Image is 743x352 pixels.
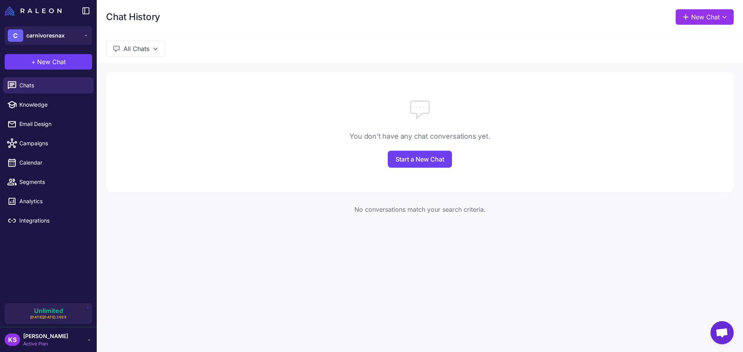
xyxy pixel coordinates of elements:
span: Analytics [19,197,87,206]
img: Raleon Logo [5,6,62,15]
button: +New Chat [5,54,92,70]
span: Calendar [19,158,87,167]
a: Campaigns [3,135,94,151]
span: carnivoresnax [26,31,65,40]
button: Ccarnivoresnax [5,26,92,45]
a: Chats [3,77,94,94]
span: Segments [19,178,87,186]
a: Calendar [3,155,94,171]
span: Active Plan [23,340,68,347]
span: Email Design [19,120,87,128]
div: You don't have any chat conversations yet. [106,131,734,141]
span: [PERSON_NAME] [23,332,68,340]
a: Analytics [3,193,94,209]
a: Integrations [3,213,94,229]
button: New Chat [676,9,734,25]
span: + [31,57,36,66]
a: Raleon Logo [5,6,65,15]
span: [DATE][DATE] 2025 [30,315,67,320]
h1: Chat History [106,11,160,23]
div: No conversations match your search criteria. [106,205,734,214]
div: KS [5,333,20,346]
a: Knowledge [3,97,94,113]
a: Start a New Chat [388,151,452,168]
span: Chats [19,81,87,90]
button: All Chats [106,41,165,57]
span: Knowledge [19,100,87,109]
span: Campaigns [19,139,87,148]
span: Unlimited [34,308,63,314]
a: Segments [3,174,94,190]
span: Integrations [19,216,87,225]
span: New Chat [37,57,66,66]
a: Email Design [3,116,94,132]
div: Open chat [710,321,734,344]
div: C [8,29,23,42]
